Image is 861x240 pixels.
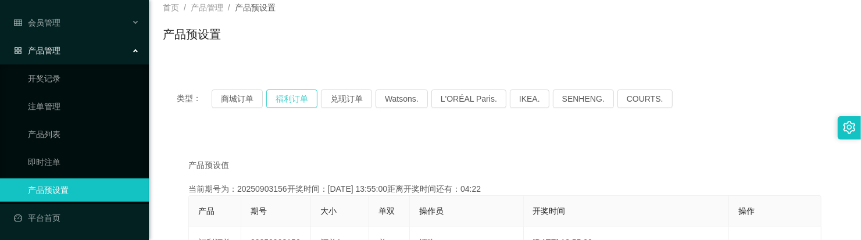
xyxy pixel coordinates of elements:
span: 期号 [251,206,267,216]
button: SENHENG. [553,89,614,108]
span: 产品预设值 [188,159,229,171]
a: 开奖记录 [28,67,140,90]
span: 单双 [378,206,395,216]
button: 兑现订单 [321,89,372,108]
a: 即时注单 [28,151,140,174]
span: 产品管理 [14,46,60,55]
span: / [228,3,230,12]
button: 福利订单 [266,89,317,108]
span: 操作员 [419,206,444,216]
div: 当前期号为：20250903156开奖时间：[DATE] 13:55:00距离开奖时间还有：04:22 [188,183,821,195]
a: 图标: dashboard平台首页 [14,206,140,230]
span: 大小 [320,206,337,216]
i: 图标: table [14,19,22,27]
a: 产品列表 [28,123,140,146]
span: 操作 [738,206,755,216]
button: L'ORÉAL Paris. [431,89,506,108]
span: 首页 [163,3,179,12]
span: 会员管理 [14,18,60,27]
span: 开奖时间 [533,206,566,216]
i: 图标: setting [843,121,856,134]
span: 产品预设置 [235,3,276,12]
span: 产品管理 [191,3,223,12]
span: 产品 [198,206,215,216]
span: / [184,3,186,12]
button: Watsons. [376,89,428,108]
button: COURTS. [617,89,673,108]
span: 类型： [177,89,212,108]
i: 图标: appstore-o [14,46,22,55]
h1: 产品预设置 [163,26,221,43]
button: IKEA. [510,89,549,108]
a: 产品预设置 [28,178,140,202]
button: 商城订单 [212,89,263,108]
a: 注单管理 [28,95,140,118]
